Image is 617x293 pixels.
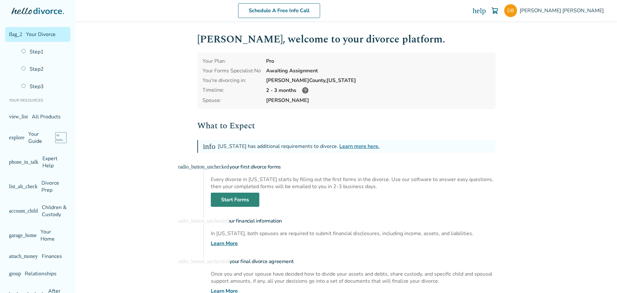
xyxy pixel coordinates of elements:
[202,87,261,94] div: Timeline:
[5,109,70,124] a: view_listAll Products
[585,262,617,293] iframe: Chat Widget
[17,79,70,94] a: Step3
[213,143,375,150] div: [US_STATE] has additional requirements to divorce.
[504,4,517,17] img: dboucher08@hotmail.com
[201,218,206,224] span: radio_button_unchecked
[9,184,14,189] span: account_child
[17,62,70,77] a: Step2
[266,87,490,94] div: 2 - 3 months
[197,32,496,47] h1: [PERSON_NAME] , welcome to your divorce platform.
[9,166,14,171] span: list_alt_check
[211,176,496,190] div: Every divorce in [US_STATE] starts by filling out the first forms in the divorce. Use our softwar...
[9,114,14,119] span: view_list
[211,270,496,285] div: Once you and your spouse have decided how to divide your assets and debts, share custody, and spe...
[211,255,496,268] h4: Prepare your final divorce agreement
[48,131,60,137] span: AI beta
[5,214,70,228] a: attach_moneyFinances
[5,127,70,142] a: exploreYour GuideAI beta
[211,193,259,207] a: Start Forms
[335,143,375,150] a: Learn more here.
[5,144,70,159] a: phone_in_talkExpert Help
[491,7,499,14] img: Cart
[5,161,70,176] a: list_alt_checkDivorce Prep
[266,67,490,74] div: Awaiting Assignment
[202,77,261,84] div: You're divorcing in:
[520,7,606,14] span: [PERSON_NAME] [PERSON_NAME]
[241,3,323,18] a: Schedule A Free Info Call
[203,142,211,150] span: info
[9,132,14,137] span: explore
[9,218,14,224] span: attach_money
[201,259,206,264] span: radio_button_unchecked
[211,215,496,227] h4: Share your financial information
[197,119,496,132] h2: What to Expect
[5,179,70,194] a: account_childChildren & Custody
[5,231,70,246] a: groupRelationships
[266,58,490,65] div: Pro
[202,58,261,65] div: Your Plan:
[211,230,496,237] div: In [US_STATE], both spouses are required to submit financial disclosures, including income, asset...
[9,201,14,206] span: garage_home
[478,7,486,14] a: help
[202,97,261,104] span: Spouse:
[18,31,48,38] span: Your Divorce
[201,164,206,169] span: radio_button_unchecked
[211,240,238,247] a: Learn More
[202,67,261,74] div: Your Forms Specialist: No
[5,94,70,107] li: Your Resources
[9,270,14,276] span: chat_info
[9,253,14,258] span: bookmark_check
[5,196,70,211] a: garage_homeYour Home
[5,27,70,42] a: flag_2Your Divorce
[17,44,70,59] a: Step1
[266,77,490,84] div: [PERSON_NAME] County, [US_STATE]
[266,97,490,104] span: [PERSON_NAME]
[9,149,14,154] span: phone_in_talk
[5,248,70,263] a: bookmark_checkAfter Divorce
[9,32,14,37] span: flag_2
[211,160,496,173] h4: Prepare your first divorce forms
[9,236,14,241] span: group
[5,266,70,280] a: chat_infoContact Us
